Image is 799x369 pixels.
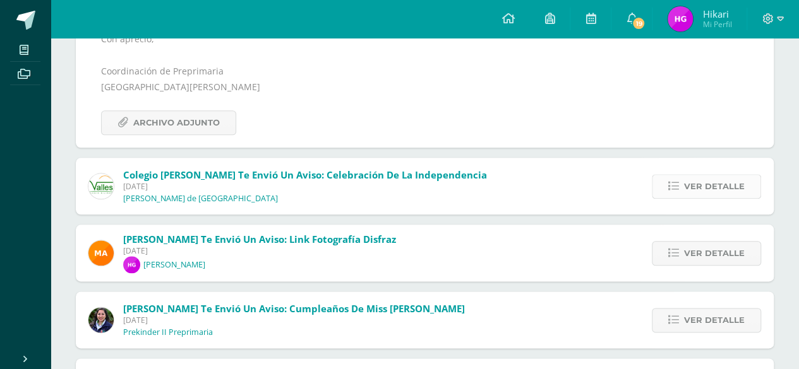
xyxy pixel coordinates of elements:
img: 82898c2e38686f7f19950c1fc80d8b86.png [668,6,693,32]
img: b242d6cd92280c39e693fb07b0dfec8c.png [88,240,114,266]
span: Mi Perfil [702,19,731,30]
span: [PERSON_NAME] te envió un aviso: Link fotografía disfraz [123,233,396,245]
span: Ver detalle [684,308,745,332]
span: [DATE] [123,315,465,325]
span: [DATE] [123,245,396,256]
p: Prekinder II Preprimaria [123,327,213,337]
p: [PERSON_NAME] [143,260,205,270]
span: Archivo Adjunto [133,111,220,134]
img: ce0fccdf93b403cab1764a01c970423f.png [88,307,114,332]
span: 19 [632,16,646,30]
span: Ver detalle [684,175,745,198]
img: 94564fe4cf850d796e68e37240ca284b.png [88,173,114,199]
p: [PERSON_NAME] de [GEOGRAPHIC_DATA] [123,194,278,204]
span: Ver detalle [684,242,745,265]
span: [DATE] [123,181,487,192]
img: 5974259ce7e47b6768f97d0d36d3eee5.png [123,256,140,273]
span: Colegio [PERSON_NAME] te envió un aviso: Celebración de la Independencia [123,168,487,181]
span: [PERSON_NAME] te envió un aviso: Cumpleaños de Miss [PERSON_NAME] [123,302,465,315]
span: Hikari [702,8,731,20]
a: Archivo Adjunto [101,110,236,135]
